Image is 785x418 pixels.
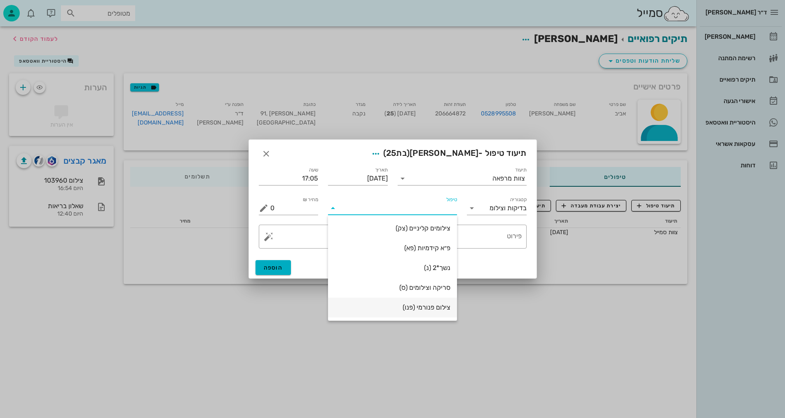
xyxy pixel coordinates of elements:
[398,172,527,185] div: תיעודצוות מרפאה
[335,284,450,291] div: סריקה וצילומים (ס)
[446,197,457,203] label: טיפול
[259,203,269,213] button: מחיר ₪ appended action
[335,244,450,252] div: פ״א קידמיות (פא)
[335,303,450,311] div: צילום פנורמי (פנו)
[335,264,450,272] div: נשך*2 (נ)
[309,167,319,173] label: שעה
[383,148,410,158] span: (בת )
[515,167,527,173] label: תיעוד
[264,264,283,271] span: הוספה
[335,224,450,232] div: צילומים קליניים (צק)
[386,148,396,158] span: 25
[303,197,319,203] label: מחיר ₪
[368,146,527,161] span: תיעוד טיפול -
[410,148,478,158] span: [PERSON_NAME]
[375,167,388,173] label: תאריך
[510,197,527,203] label: קטגוריה
[492,175,525,182] div: צוות מרפאה
[255,260,291,275] button: הוספה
